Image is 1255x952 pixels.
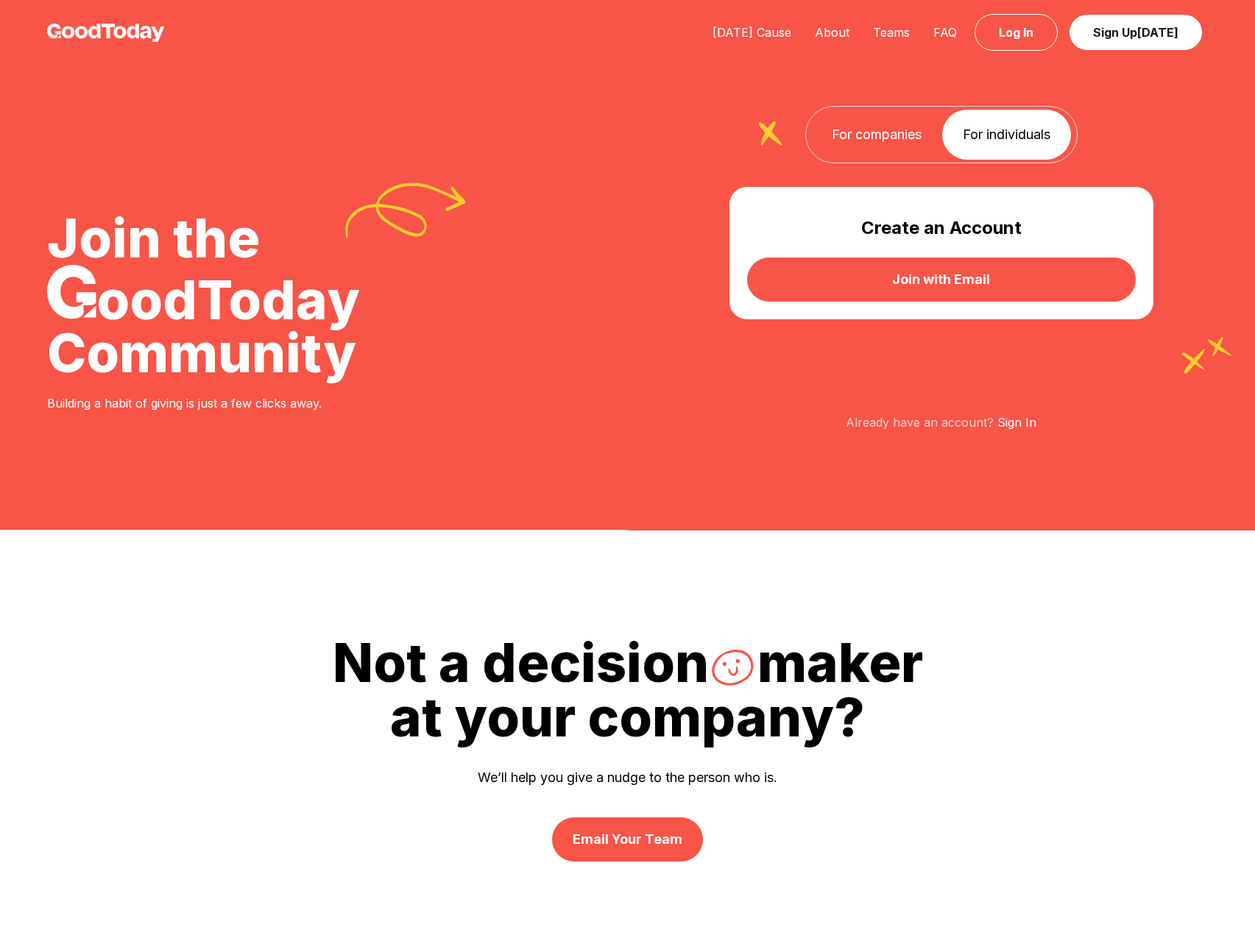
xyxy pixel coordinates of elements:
[47,212,360,380] h1: Join the oodToday Community
[861,25,922,40] a: Teams
[922,25,969,40] a: FAQ
[997,415,1036,430] a: Sign In
[47,394,360,412] p: Building a habit of giving is just a few clicks away.
[747,257,1136,302] a: Join with Email
[701,25,803,40] a: [DATE] Cause
[975,14,1058,51] a: Log In
[1070,15,1202,50] a: Sign Up[DATE]
[15,636,1240,744] h2: Not a decision maker at your company?
[47,24,165,42] img: GoodToday
[15,767,1240,788] p: We’ll help you give a nudge to the person who is.
[811,110,942,160] a: For companies
[803,25,861,40] a: About
[1137,25,1178,40] span: [DATE]
[942,110,1071,160] a: For individuals
[552,817,703,862] a: Email Your Team
[747,216,1136,240] h3: Create an Account
[846,415,994,430] span: Already have an account?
